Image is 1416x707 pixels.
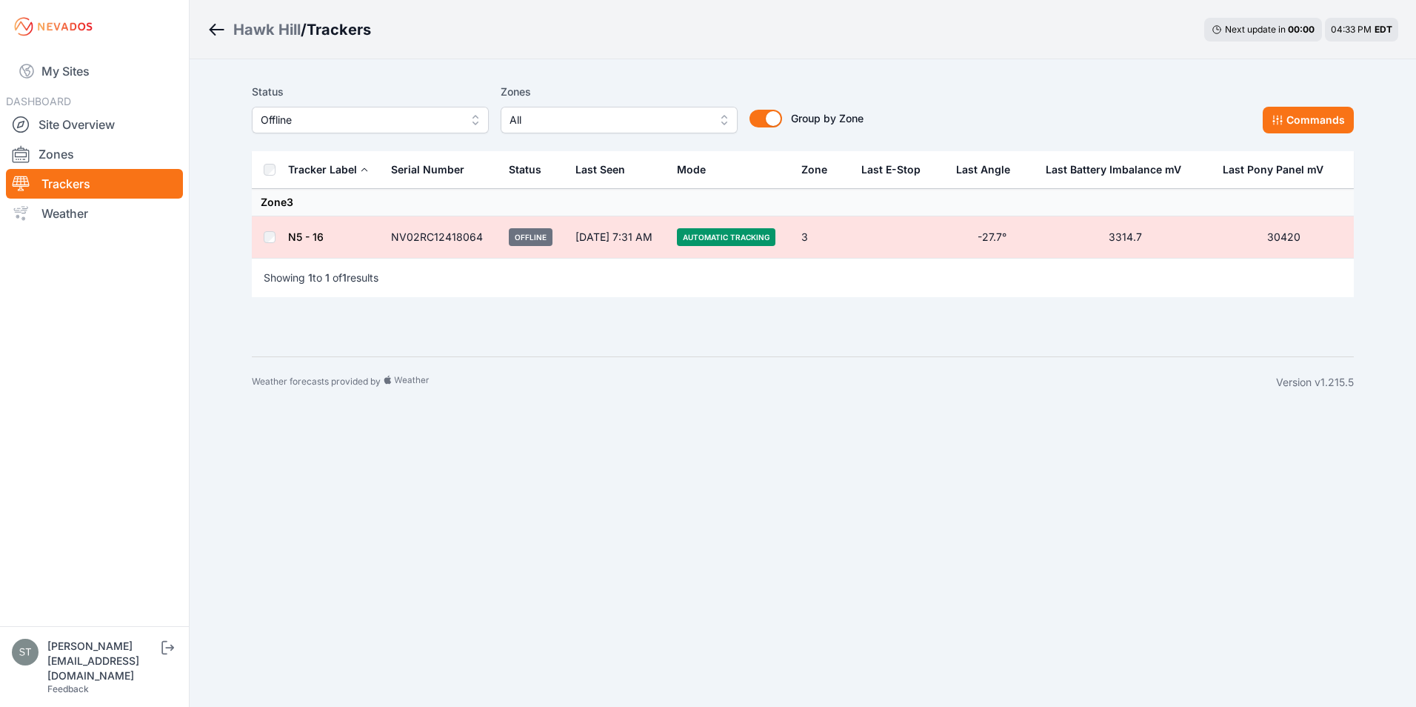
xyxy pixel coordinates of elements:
a: My Sites [6,53,183,89]
button: All [501,107,738,133]
span: DASHBOARD [6,95,71,107]
a: Trackers [6,169,183,199]
span: Group by Zone [791,112,864,125]
span: Offline [509,228,552,246]
img: Nevados [12,15,95,39]
button: Last Angle [956,152,1022,187]
button: Mode [677,152,718,187]
a: Hawk Hill [233,19,301,40]
td: [DATE] 7:31 AM [567,216,668,259]
span: Automatic Tracking [677,228,775,246]
button: Last Battery Imbalance mV [1046,152,1193,187]
div: Zone [801,162,827,177]
button: Tracker Label [288,152,369,187]
a: Site Overview [6,110,183,139]
div: Tracker Label [288,162,357,177]
span: Offline [261,111,459,129]
span: Next update in [1225,24,1286,35]
span: 1 [325,271,330,284]
span: All [510,111,708,129]
td: 3 [792,216,852,259]
span: 1 [308,271,313,284]
label: Zones [501,83,738,101]
td: -27.7° [947,216,1037,259]
div: Last Pony Panel mV [1223,162,1323,177]
div: Last E-Stop [861,162,921,177]
button: Status [509,152,553,187]
button: Last Pony Panel mV [1223,152,1335,187]
a: Zones [6,139,183,169]
div: Weather forecasts provided by [252,375,1276,390]
img: steve@nevados.solar [12,639,39,665]
span: 04:33 PM [1331,24,1372,35]
td: 30420 [1214,216,1354,259]
div: Mode [677,162,706,177]
div: Status [509,162,541,177]
div: Last Seen [575,152,659,187]
nav: Breadcrumb [207,10,371,49]
a: N5 - 16 [288,230,324,243]
div: 00 : 00 [1288,24,1315,36]
div: Last Battery Imbalance mV [1046,162,1181,177]
div: [PERSON_NAME][EMAIL_ADDRESS][DOMAIN_NAME] [47,639,158,683]
button: Offline [252,107,489,133]
td: 3314.7 [1037,216,1214,259]
td: Zone 3 [252,189,1354,216]
button: Commands [1263,107,1354,133]
div: Last Angle [956,162,1010,177]
div: Version v1.215.5 [1276,375,1354,390]
h3: Trackers [307,19,371,40]
span: / [301,19,307,40]
a: Feedback [47,683,89,694]
td: NV02RC12418064 [382,216,500,259]
button: Serial Number [391,152,476,187]
span: EDT [1375,24,1392,35]
button: Zone [801,152,839,187]
a: Weather [6,199,183,228]
div: Serial Number [391,162,464,177]
p: Showing to of results [264,270,378,285]
span: 1 [342,271,347,284]
label: Status [252,83,489,101]
button: Last E-Stop [861,152,932,187]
